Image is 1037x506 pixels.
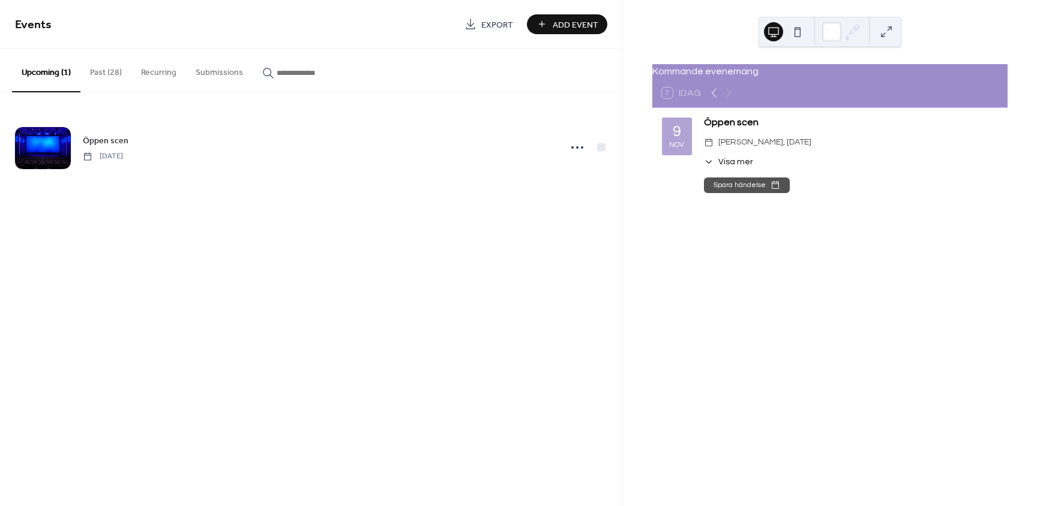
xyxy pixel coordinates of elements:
span: [DATE] [83,151,123,162]
button: Past (28) [80,49,131,91]
div: Öppen scen [704,115,998,129]
div: Kommande evenemang [652,64,1008,79]
button: Add Event [527,14,607,34]
a: Export [455,14,522,34]
button: ​Visa mer [704,156,753,168]
span: Export [481,19,513,31]
button: Spara händelse [704,177,790,193]
button: Submissions [186,49,253,91]
span: Events [15,13,52,37]
div: ​ [704,156,714,168]
span: [PERSON_NAME], [DATE] [718,135,811,150]
button: Upcoming (1) [12,49,80,92]
button: Recurring [131,49,186,91]
a: Öppen scen [83,134,128,147]
span: Öppen scen [83,135,128,147]
span: Visa mer [718,156,753,168]
div: ​ [704,135,714,150]
span: Add Event [553,19,598,31]
div: 9 [673,124,681,139]
div: nov [669,141,684,149]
